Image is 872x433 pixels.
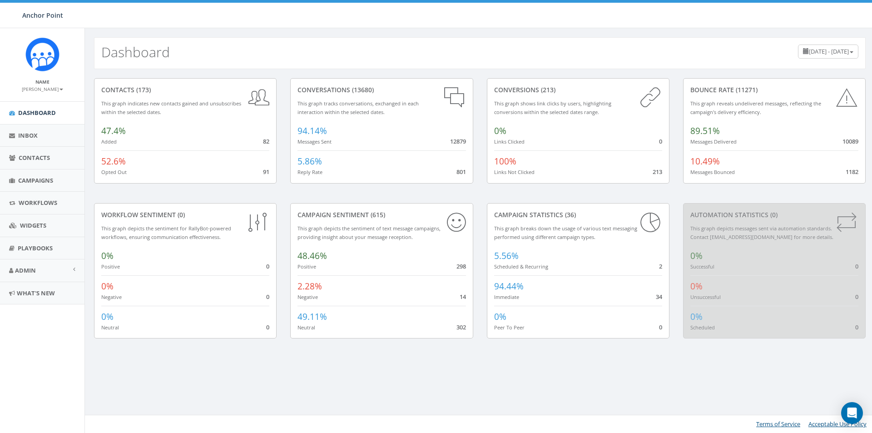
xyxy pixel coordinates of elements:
small: Unsuccessful [690,294,721,300]
span: 0 [855,262,858,270]
span: 5.56% [494,250,519,262]
span: 0 [855,293,858,301]
span: Dashboard [18,109,56,117]
a: Acceptable Use Policy [808,420,867,428]
span: What's New [17,289,55,297]
small: Messages Sent [297,138,332,145]
div: conversions [494,85,662,95]
small: Neutral [297,324,315,331]
span: 82 [263,137,269,145]
span: 14 [460,293,466,301]
small: Positive [101,263,120,270]
span: (11271) [734,85,758,94]
span: 1182 [846,168,858,176]
small: Reply Rate [297,169,322,175]
span: 0% [101,311,114,323]
span: 89.51% [690,125,720,137]
div: Workflow Sentiment [101,210,269,219]
span: 0 [659,137,662,145]
span: 801 [456,168,466,176]
span: 49.11% [297,311,327,323]
span: 302 [456,323,466,331]
span: 0% [690,311,703,323]
span: 94.14% [297,125,327,137]
span: 100% [494,155,516,167]
div: Campaign Sentiment [297,210,466,219]
small: Added [101,138,117,145]
span: 0 [266,323,269,331]
small: This graph breaks down the usage of various text messaging performed using different campaign types. [494,225,637,240]
span: Playbooks [18,244,53,252]
div: Automation Statistics [690,210,858,219]
small: Scheduled & Recurring [494,263,548,270]
small: This graph depicts the sentiment for RallyBot-powered workflows, ensuring communication effective... [101,225,231,240]
small: Negative [101,294,122,300]
span: 0% [494,125,506,137]
div: contacts [101,85,269,95]
small: This graph shows link clicks by users, highlighting conversions within the selected dates range. [494,100,611,115]
img: Rally_platform_Icon_1.png [25,37,59,71]
small: Positive [297,263,316,270]
span: 91 [263,168,269,176]
span: 0 [266,293,269,301]
span: Workflows [19,199,57,207]
span: (615) [369,210,385,219]
span: (0) [768,210,778,219]
span: (173) [134,85,151,94]
span: 12879 [450,137,466,145]
span: 0 [266,262,269,270]
small: [PERSON_NAME] [22,86,63,92]
small: Neutral [101,324,119,331]
div: Open Intercom Messenger [841,402,863,424]
span: [DATE] - [DATE] [809,47,849,55]
div: Bounce Rate [690,85,858,95]
small: Messages Bounced [690,169,735,175]
small: Links Not Clicked [494,169,535,175]
small: Immediate [494,294,519,300]
span: 0 [855,323,858,331]
small: This graph depicts messages sent via automation standards. Contact [EMAIL_ADDRESS][DOMAIN_NAME] f... [690,225,833,240]
span: Contacts [19,154,50,162]
span: 298 [456,262,466,270]
span: 52.6% [101,155,126,167]
span: 10089 [842,137,858,145]
span: 2 [659,262,662,270]
span: (213) [539,85,555,94]
small: This graph depicts the sentiment of text message campaigns, providing insight about your message ... [297,225,441,240]
span: 10.49% [690,155,720,167]
span: 0% [494,311,506,323]
div: conversations [297,85,466,95]
h2: Dashboard [101,45,170,60]
small: This graph reveals undelivered messages, reflecting the campaign's delivery efficiency. [690,100,821,115]
span: 0% [101,280,114,292]
a: [PERSON_NAME] [22,85,63,93]
span: Campaigns [18,176,53,184]
small: Name [35,79,50,85]
small: Links Clicked [494,138,525,145]
small: Successful [690,263,714,270]
small: This graph tracks conversations, exchanged in each interaction within the selected dates. [297,100,419,115]
small: Peer To Peer [494,324,525,331]
span: 5.86% [297,155,322,167]
small: This graph indicates new contacts gained and unsubscribes within the selected dates. [101,100,241,115]
div: Campaign Statistics [494,210,662,219]
span: (36) [563,210,576,219]
span: Anchor Point [22,11,63,20]
small: Messages Delivered [690,138,737,145]
span: 94.44% [494,280,524,292]
small: Negative [297,294,318,300]
span: Admin [15,266,36,274]
span: 0% [690,250,703,262]
span: 0% [690,280,703,292]
span: 0% [101,250,114,262]
span: 0 [659,323,662,331]
span: 48.46% [297,250,327,262]
span: (13680) [350,85,374,94]
a: Terms of Service [756,420,800,428]
small: Opted Out [101,169,127,175]
span: 2.28% [297,280,322,292]
span: Widgets [20,221,46,229]
span: (0) [176,210,185,219]
span: Inbox [18,131,38,139]
small: Scheduled [690,324,715,331]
